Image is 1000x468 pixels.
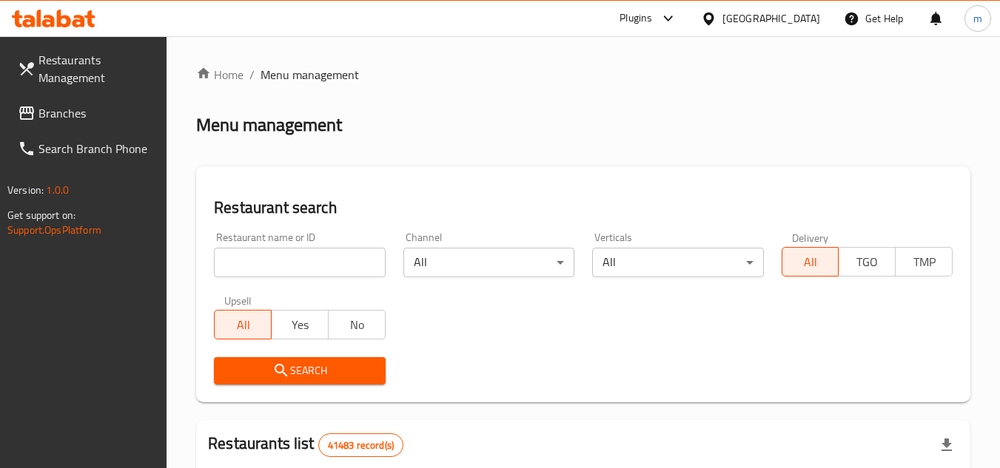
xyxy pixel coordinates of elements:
[7,180,44,200] span: Version:
[214,248,385,277] input: Search for restaurant name or ID..
[249,66,255,84] li: /
[845,251,890,273] span: TGO
[196,66,244,84] a: Home
[328,310,386,339] button: No
[592,248,763,277] div: All
[214,310,272,339] button: All
[902,251,947,273] span: TMP
[196,113,342,137] h2: Menu management
[224,295,252,305] label: Upsell
[788,251,833,273] span: All
[782,247,839,277] button: All
[271,310,329,339] button: Yes
[278,314,323,336] span: Yes
[38,104,155,122] span: Branches
[403,248,574,277] div: All
[973,10,982,27] span: m
[221,314,266,336] span: All
[6,95,167,131] a: Branches
[7,206,75,225] span: Get support on:
[335,314,380,336] span: No
[7,220,101,240] a: Support.OpsPlatform
[620,10,652,27] div: Plugins
[722,10,820,27] div: [GEOGRAPHIC_DATA]
[214,197,953,219] h2: Restaurant search
[38,140,155,157] span: Search Branch Phone
[6,42,167,95] a: Restaurants Management
[196,66,970,84] nav: breadcrumb
[929,427,964,463] div: Export file
[792,232,829,243] label: Delivery
[38,51,155,87] span: Restaurants Management
[318,433,403,457] div: Total records count
[838,247,896,277] button: TGO
[261,66,359,84] span: Menu management
[319,438,403,452] span: 41483 record(s)
[895,247,953,277] button: TMP
[214,357,385,384] button: Search
[46,180,69,200] span: 1.0.0
[226,362,373,380] span: Search
[208,433,403,457] h2: Restaurants list
[6,131,167,166] a: Search Branch Phone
